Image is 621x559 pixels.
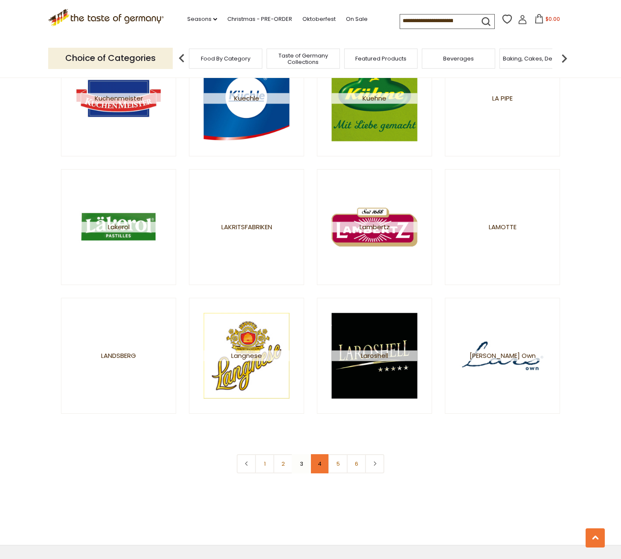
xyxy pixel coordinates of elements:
[221,222,272,232] span: Lakritsfabriken
[189,40,304,156] a: Kuechle
[347,454,366,473] a: 6
[187,14,217,24] a: Seasons
[204,350,290,361] span: Langnese
[302,14,336,24] a: Oktoberfest
[460,313,546,398] img: Lars Own
[445,40,560,156] a: La Pipe
[101,350,136,361] span: Landsberg
[61,40,176,156] a: Kuchenmeister
[204,313,290,398] img: Langnese
[332,313,418,398] img: Laroshell
[310,454,329,473] a: 4
[492,93,513,104] span: La Pipe
[61,169,176,285] a: Lakerol
[355,55,406,62] a: Featured Products
[460,350,546,361] span: [PERSON_NAME] Own
[503,55,569,62] a: Baking, Cakes, Desserts
[445,298,560,414] a: [PERSON_NAME] Own
[443,55,474,62] a: Beverages
[204,93,290,104] span: Kuechle
[269,52,337,65] a: Taste of Germany Collections
[332,222,418,232] span: Lambertz
[346,14,368,24] a: On Sale
[332,184,418,270] img: Lambertz
[317,169,432,285] a: Lambertz
[317,298,432,414] a: Laroshell
[273,454,293,473] a: 2
[445,169,560,285] a: Lamotte
[76,93,162,104] span: Kuchenmeister
[317,40,432,156] a: Kuehne
[173,50,190,67] img: previous arrow
[201,55,250,62] a: Food By Category
[556,50,573,67] img: next arrow
[328,454,348,473] a: 5
[48,48,173,69] p: Choice of Categories
[227,14,292,24] a: Christmas - PRE-ORDER
[332,350,418,361] span: Laroshell
[189,169,304,285] a: Lakritsfabriken
[61,298,176,414] a: Landsberg
[76,222,162,232] span: Lakerol
[76,184,162,270] img: Lakerol
[255,454,274,473] a: 1
[489,222,517,232] span: Lamotte
[529,14,565,27] button: $0.00
[332,93,418,104] span: Kuehne
[189,298,304,414] a: Langnese
[546,15,560,23] span: $0.00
